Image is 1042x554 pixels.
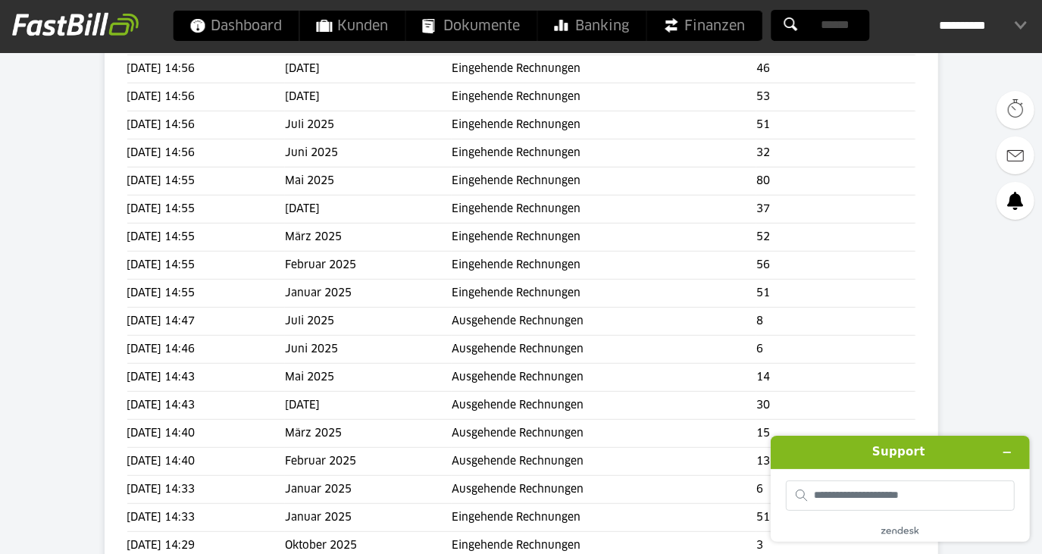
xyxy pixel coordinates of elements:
td: Eingehende Rechnungen [452,224,757,252]
td: [DATE] 14:33 [127,476,285,504]
td: [DATE] 14:33 [127,504,285,532]
td: Juli 2025 [285,111,452,139]
td: Ausgehende Rechnungen [452,448,757,476]
a: Finanzen [646,11,762,41]
td: Eingehende Rechnungen [452,83,757,111]
td: März 2025 [285,420,452,448]
td: Januar 2025 [285,476,452,504]
td: [DATE] 14:40 [127,448,285,476]
td: Eingehende Rechnungen [452,504,757,532]
a: Kunden [299,11,405,41]
img: fastbill_logo_white.png [12,12,139,36]
span: Finanzen [663,11,745,41]
td: Ausgehende Rechnungen [452,336,757,364]
iframe: Hier finden Sie weitere Informationen [759,424,1042,554]
td: [DATE] 14:43 [127,392,285,420]
td: [DATE] 14:55 [127,252,285,280]
td: 37 [756,196,915,224]
td: 56 [756,252,915,280]
td: [DATE] 14:56 [127,139,285,167]
td: [DATE] 14:47 [127,308,285,336]
td: [DATE] 14:43 [127,364,285,392]
td: Juli 2025 [285,308,452,336]
td: [DATE] 14:56 [127,83,285,111]
td: [DATE] 14:55 [127,280,285,308]
td: 80 [756,167,915,196]
td: Eingehende Rechnungen [452,55,757,83]
td: [DATE] 14:55 [127,167,285,196]
td: Eingehende Rechnungen [452,196,757,224]
td: [DATE] [285,392,452,420]
span: Dashboard [189,11,282,41]
td: [DATE] 14:56 [127,55,285,83]
span: Kunden [316,11,388,41]
span: Support [30,11,85,24]
span: Dokumente [422,11,520,41]
td: Ausgehende Rechnungen [452,420,757,448]
td: Februar 2025 [285,448,452,476]
td: 51 [756,111,915,139]
td: Eingehende Rechnungen [452,280,757,308]
td: [DATE] [285,83,452,111]
td: 8 [756,308,915,336]
a: Dokumente [405,11,537,41]
td: 51 [756,280,915,308]
td: 53 [756,83,915,111]
td: 30 [756,392,915,420]
a: Banking [537,11,646,41]
span: Banking [554,11,629,41]
td: Eingehende Rechnungen [452,167,757,196]
td: Mai 2025 [285,364,452,392]
td: Ausgehende Rechnungen [452,392,757,420]
td: [DATE] 14:55 [127,224,285,252]
td: Ausgehende Rechnungen [452,364,757,392]
td: Ausgehende Rechnungen [452,308,757,336]
td: [DATE] [285,55,452,83]
td: 52 [756,224,915,252]
td: [DATE] 14:40 [127,420,285,448]
td: 32 [756,139,915,167]
td: Eingehende Rechnungen [452,139,757,167]
td: Ausgehende Rechnungen [452,476,757,504]
td: Mai 2025 [285,167,452,196]
td: 6 [756,336,915,364]
td: 13 [756,448,915,476]
td: 51 [756,504,915,532]
td: Juni 2025 [285,139,452,167]
td: [DATE] 14:56 [127,111,285,139]
td: 14 [756,364,915,392]
td: Eingehende Rechnungen [452,111,757,139]
td: Januar 2025 [285,504,452,532]
td: Januar 2025 [285,280,452,308]
td: 15 [756,420,915,448]
td: 46 [756,55,915,83]
td: Februar 2025 [285,252,452,280]
td: Eingehende Rechnungen [452,252,757,280]
td: März 2025 [285,224,452,252]
td: [DATE] 14:46 [127,336,285,364]
td: 6 [756,476,915,504]
td: [DATE] [285,196,452,224]
td: Juni 2025 [285,336,452,364]
a: Dashboard [173,11,299,41]
td: [DATE] 14:55 [127,196,285,224]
